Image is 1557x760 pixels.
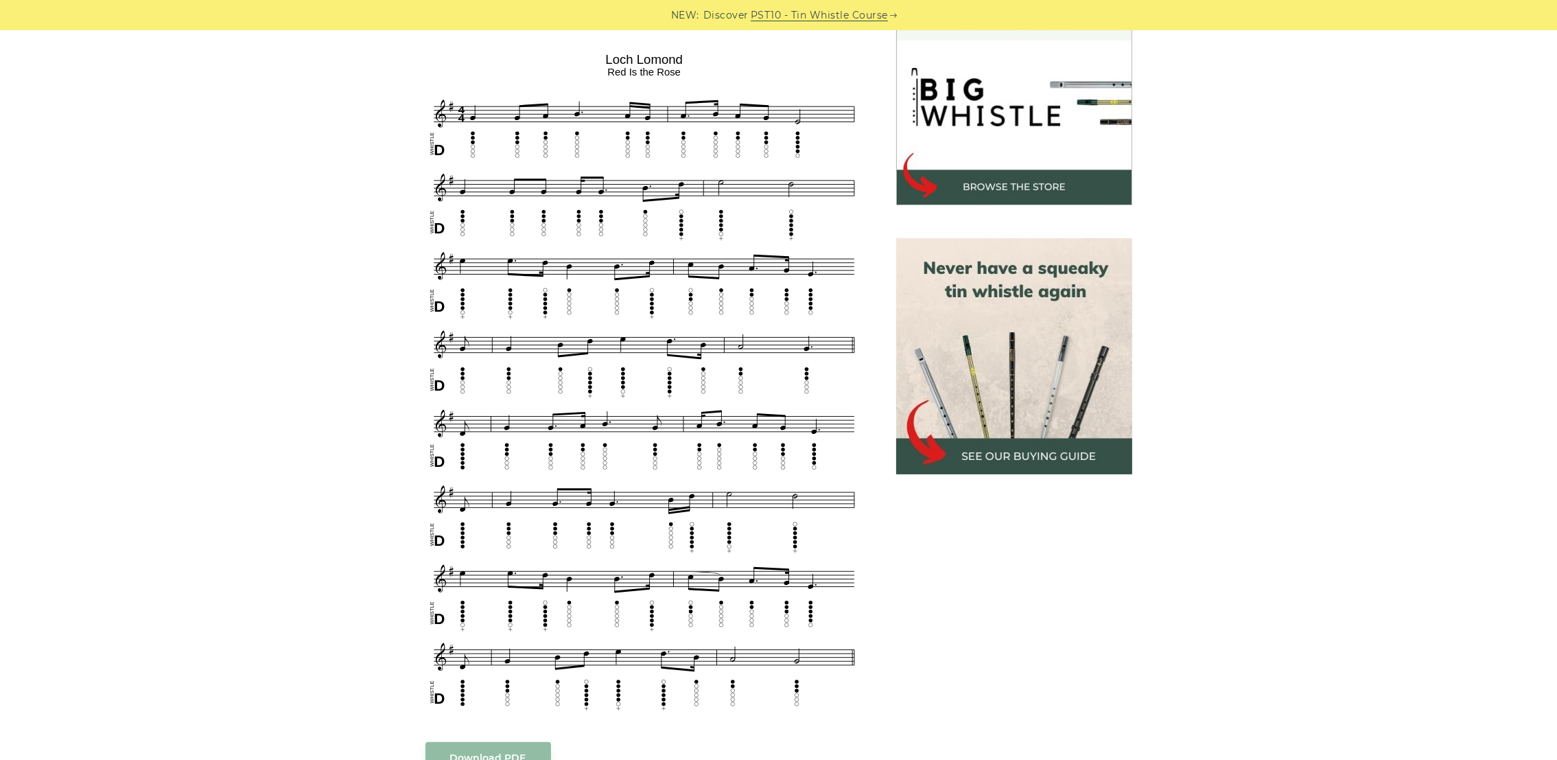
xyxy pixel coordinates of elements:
[425,47,863,714] img: Loch Lomond Tin Whistle Tab & Sheet Music
[751,8,888,23] a: PST10 - Tin Whistle Course
[671,8,699,23] span: NEW:
[703,8,749,23] span: Discover
[896,238,1132,474] img: tin whistle buying guide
